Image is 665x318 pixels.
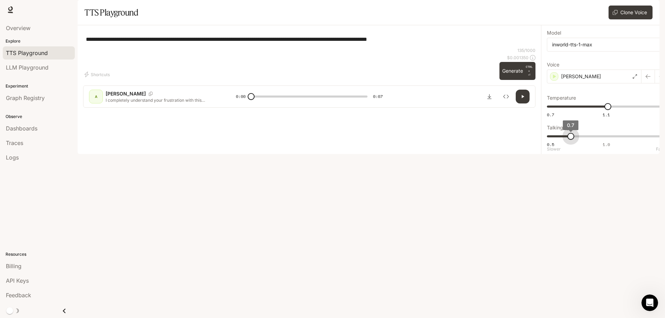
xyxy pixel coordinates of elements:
iframe: Intercom live chat [641,294,658,311]
p: [PERSON_NAME] [106,90,146,97]
span: 0.7 [547,112,554,118]
button: Shortcuts [83,69,113,80]
p: [PERSON_NAME] [561,73,601,80]
span: 0.7 [567,122,574,128]
p: Voice [547,62,559,67]
span: 0:00 [236,93,246,100]
button: Copy Voice ID [146,92,156,96]
p: ⏎ [526,65,533,77]
p: $ 0.001350 [507,55,529,61]
p: I completely understand your frustration with this situation. Let me look into your account detai... [106,97,219,103]
span: 1.0 [603,142,610,147]
button: GenerateCTRL +⏎ [499,62,535,80]
span: 1.1 [603,112,610,118]
button: Clone Voice [609,6,653,19]
div: A [90,91,101,102]
span: 0:07 [373,93,383,100]
p: Temperature [547,96,576,100]
p: Talking speed [547,125,579,130]
h1: TTS Playground [85,6,138,19]
button: Inspect [499,90,513,103]
p: CTRL + [526,65,533,73]
p: Slower [547,147,561,151]
div: inworld-tts-1-max [552,41,657,48]
p: 135 / 1000 [517,47,535,53]
button: Download audio [482,90,496,103]
p: Model [547,30,561,35]
span: 0.5 [547,142,554,147]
